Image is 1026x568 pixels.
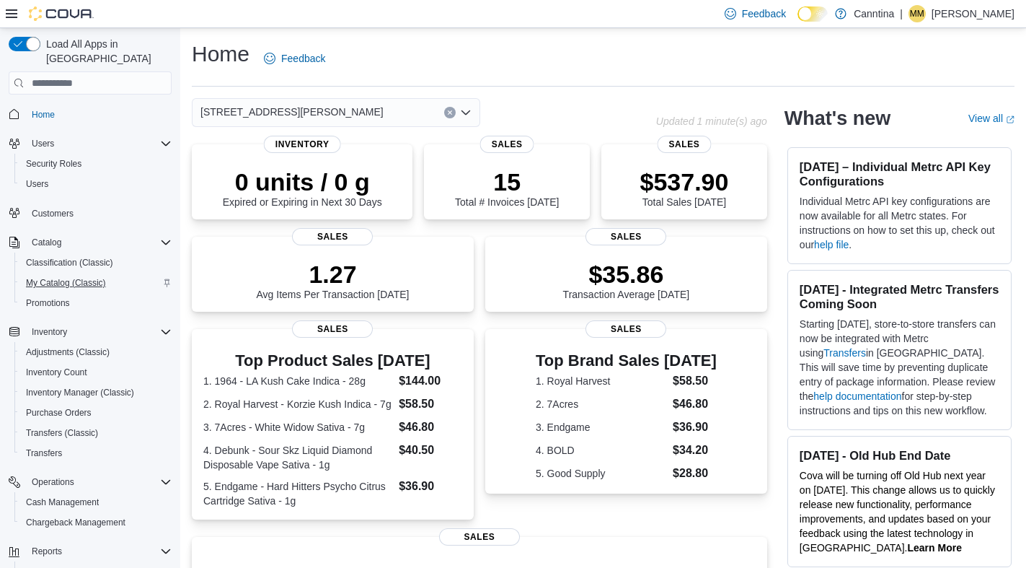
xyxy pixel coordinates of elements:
span: My Catalog (Classic) [26,277,106,289]
span: Security Roles [20,155,172,172]
a: Promotions [20,294,76,312]
span: Sales [292,228,373,245]
button: Users [3,134,177,154]
a: Home [26,106,61,123]
a: Users [20,175,54,193]
span: Customers [26,204,172,222]
span: Home [26,105,172,123]
h3: Top Product Sales [DATE] [203,352,462,370]
a: help documentation [813,390,901,402]
span: Promotions [20,294,172,312]
input: Dark Mode [797,6,828,22]
dt: 3. Endgame [536,420,667,434]
span: Inventory [264,136,341,153]
button: Inventory Manager (Classic) [14,383,177,403]
p: [PERSON_NAME] [932,5,1014,22]
span: Catalog [26,234,172,251]
p: Updated 1 minute(s) ago [656,115,767,127]
span: Inventory [26,323,172,341]
dd: $46.80 [673,396,717,413]
a: Purchase Orders [20,404,97,421]
button: Catalog [3,232,177,253]
span: Users [26,135,172,152]
span: Sales [480,136,534,153]
h3: [DATE] – Individual Metrc API Key Configurations [800,160,999,188]
button: Promotions [14,293,177,313]
span: Chargeback Management [20,514,172,531]
p: 1.27 [257,260,410,289]
button: Chargeback Management [14,512,177,533]
span: My Catalog (Classic) [20,274,172,292]
span: Classification (Classic) [20,254,172,271]
span: Sales [658,136,712,153]
span: Purchase Orders [20,404,172,421]
button: Classification (Classic) [14,253,177,273]
button: Catalog [26,234,67,251]
span: Feedback [742,6,786,21]
button: Transfers (Classic) [14,423,177,443]
span: Chargeback Management [26,517,125,528]
span: Transfers [20,445,172,462]
a: Security Roles [20,155,87,172]
dd: $28.80 [673,465,717,482]
a: Learn More [907,542,961,554]
dd: $36.90 [673,419,717,436]
div: Morgan Meredith [908,5,926,22]
span: Cash Management [20,494,172,511]
button: Reports [3,541,177,562]
dd: $34.20 [673,442,717,459]
button: Inventory [26,323,73,341]
h3: [DATE] - Old Hub End Date [800,448,999,463]
p: Individual Metrc API key configurations are now available for all Metrc states. For instructions ... [800,194,999,252]
a: Feedback [258,44,331,73]
span: Purchase Orders [26,407,92,419]
span: Cash Management [26,497,99,508]
dt: 1. 1964 - LA Kush Cake Indica - 28g [203,374,393,388]
span: Sales [585,320,666,338]
button: Users [26,135,60,152]
a: View allExternal link [968,113,1014,124]
span: Inventory Count [20,364,172,381]
button: Adjustments (Classic) [14,342,177,362]
span: Transfers (Classic) [20,424,172,442]
span: Operations [32,476,74,488]
svg: External link [1006,115,1014,124]
span: Transfers (Classic) [26,427,98,439]
span: Users [26,178,48,190]
p: $537.90 [640,167,729,196]
a: Inventory Count [20,364,93,381]
div: Transaction Average [DATE] [563,260,690,300]
span: Sales [585,228,666,245]
button: Operations [3,472,177,492]
span: Home [32,109,55,121]
dd: $46.80 [399,419,462,436]
button: Security Roles [14,154,177,174]
a: Cash Management [20,494,105,511]
span: Sales [439,528,520,546]
a: Chargeback Management [20,514,131,531]
h3: Top Brand Sales [DATE] [536,352,717,370]
span: Users [32,138,54,149]
span: MM [910,5,924,22]
button: Operations [26,473,80,491]
div: Avg Items Per Transaction [DATE] [257,260,410,300]
button: Clear input [444,107,456,118]
img: Cova [29,6,94,21]
h1: Home [192,40,249,69]
button: Open list of options [460,107,472,118]
button: Inventory [3,322,177,342]
span: Customers [32,208,74,219]
dd: $40.50 [399,442,462,459]
span: Adjustments (Classic) [20,344,172,361]
p: Starting [DATE], store-to-store transfers can now be integrated with Metrc using in [GEOGRAPHIC_D... [800,317,999,418]
span: Inventory Manager (Classic) [20,384,172,401]
span: Adjustments (Classic) [26,346,110,358]
dt: 2. 7Acres [536,397,667,411]
a: Classification (Classic) [20,254,119,271]
button: Customers [3,203,177,224]
a: help file [814,239,849,250]
dd: $58.50 [399,396,462,413]
dd: $36.90 [399,478,462,495]
dt: 5. Good Supply [536,466,667,481]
